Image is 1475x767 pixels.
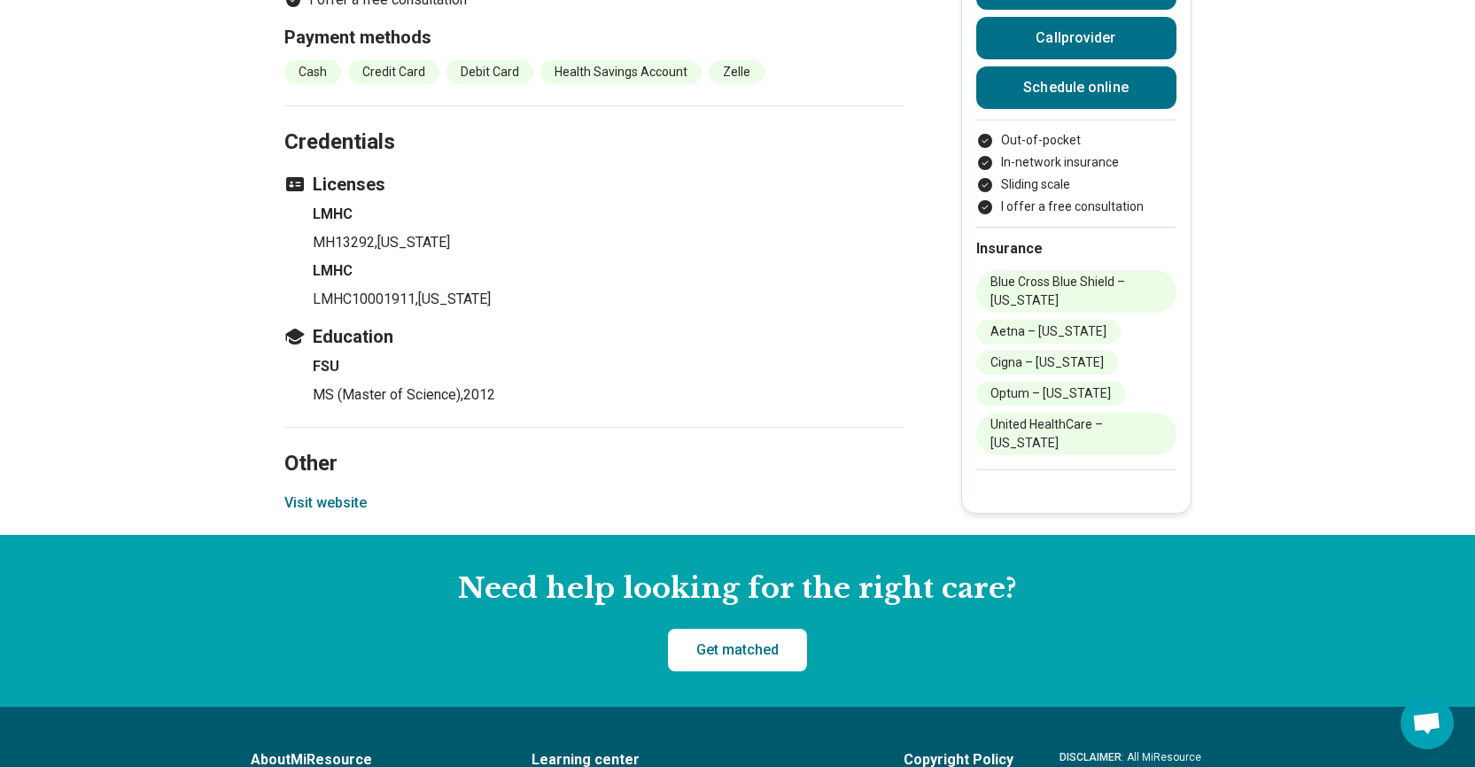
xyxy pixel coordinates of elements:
span: DISCLAIMER [1060,751,1122,763]
li: Debit Card [446,60,533,84]
li: Out-of-pocket [976,131,1176,150]
li: Blue Cross Blue Shield – [US_STATE] [976,270,1176,313]
button: Callprovider [976,17,1176,59]
span: , [US_STATE] [415,291,491,307]
a: Schedule online [976,66,1176,109]
h3: Licenses [284,172,904,197]
li: Health Savings Account [540,60,702,84]
li: Cigna – [US_STATE] [976,351,1118,375]
li: United HealthCare – [US_STATE] [976,413,1176,455]
h3: Payment methods [284,25,904,50]
li: Optum – [US_STATE] [976,382,1125,406]
h4: LMHC [313,204,904,225]
h2: Need help looking for the right care? [14,570,1461,608]
li: In-network insurance [976,153,1176,172]
h2: Other [284,407,904,479]
span: , [US_STATE] [375,234,450,251]
button: Visit website [284,492,367,514]
li: Cash [284,60,341,84]
h4: FSU [313,356,904,377]
h4: LMHC [313,260,904,282]
a: Get matched [668,629,807,671]
div: Open chat [1401,696,1454,749]
h2: Credentials [284,85,904,158]
p: MH13292 [313,232,904,253]
li: I offer a free consultation [976,198,1176,216]
li: Credit Card [348,60,439,84]
h2: Insurance [976,238,1176,260]
ul: Payment options [976,131,1176,216]
p: LMHC10001911 [313,289,904,310]
li: Sliding scale [976,175,1176,194]
li: Aetna – [US_STATE] [976,320,1121,344]
p: MS (Master of Science) , 2012 [313,384,904,406]
h3: Education [284,324,904,349]
li: Zelle [709,60,765,84]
